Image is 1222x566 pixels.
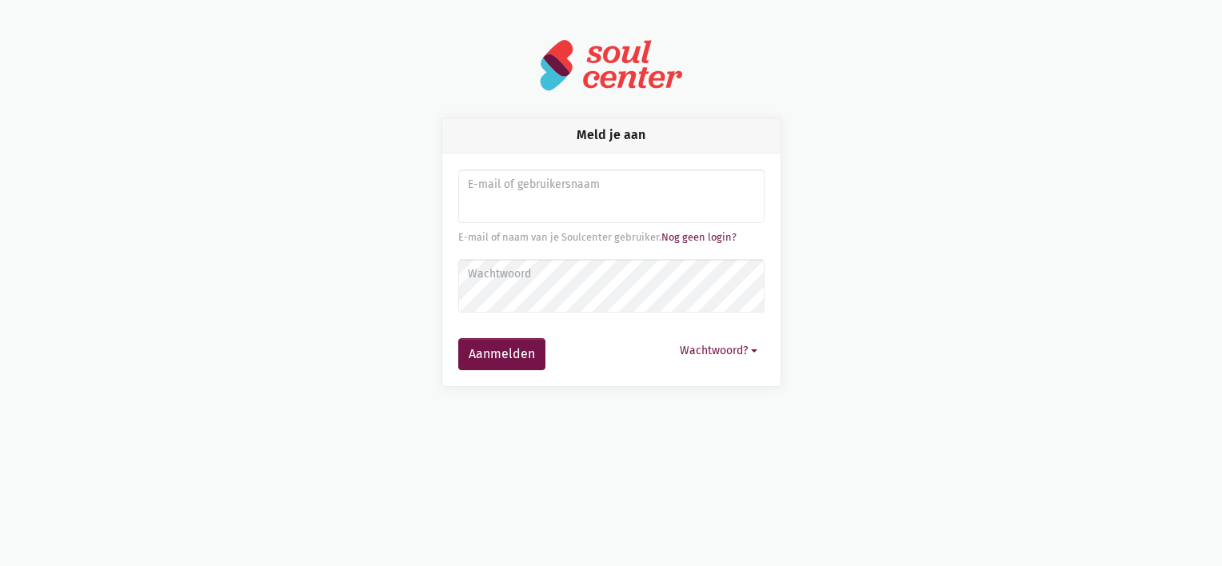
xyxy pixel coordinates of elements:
[458,229,765,245] div: E-mail of naam van je Soulcenter gebruiker.
[458,338,545,370] button: Aanmelden
[673,338,765,363] button: Wachtwoord?
[468,265,753,283] label: Wachtwoord
[458,169,765,370] form: Aanmelden
[661,231,737,243] a: Nog geen login?
[539,38,683,92] img: logo-soulcenter-full.svg
[442,118,781,153] div: Meld je aan
[468,176,753,193] label: E-mail of gebruikersnaam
